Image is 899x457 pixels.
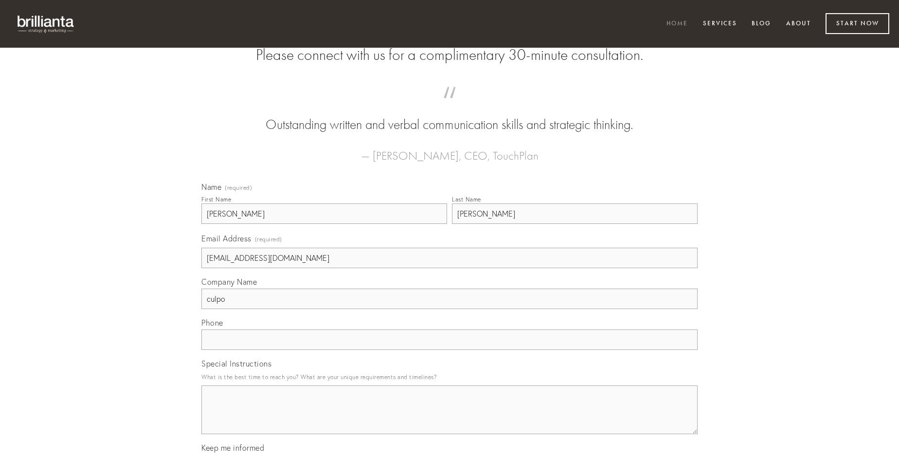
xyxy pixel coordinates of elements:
[201,443,264,453] span: Keep me informed
[201,196,231,203] div: First Name
[217,96,682,134] blockquote: Outstanding written and verbal communication skills and strategic thinking.
[201,359,271,368] span: Special Instructions
[225,185,252,191] span: (required)
[697,16,743,32] a: Services
[201,318,223,328] span: Phone
[826,13,889,34] a: Start Now
[201,182,221,192] span: Name
[10,10,83,38] img: brillianta - research, strategy, marketing
[255,233,282,246] span: (required)
[745,16,777,32] a: Blog
[201,370,698,384] p: What is the best time to reach you? What are your unique requirements and timelines?
[217,134,682,165] figcaption: — [PERSON_NAME], CEO, TouchPlan
[217,96,682,115] span: “
[201,234,252,243] span: Email Address
[452,196,481,203] div: Last Name
[660,16,694,32] a: Home
[201,277,257,287] span: Company Name
[780,16,817,32] a: About
[201,46,698,64] h2: Please connect with us for a complimentary 30-minute consultation.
